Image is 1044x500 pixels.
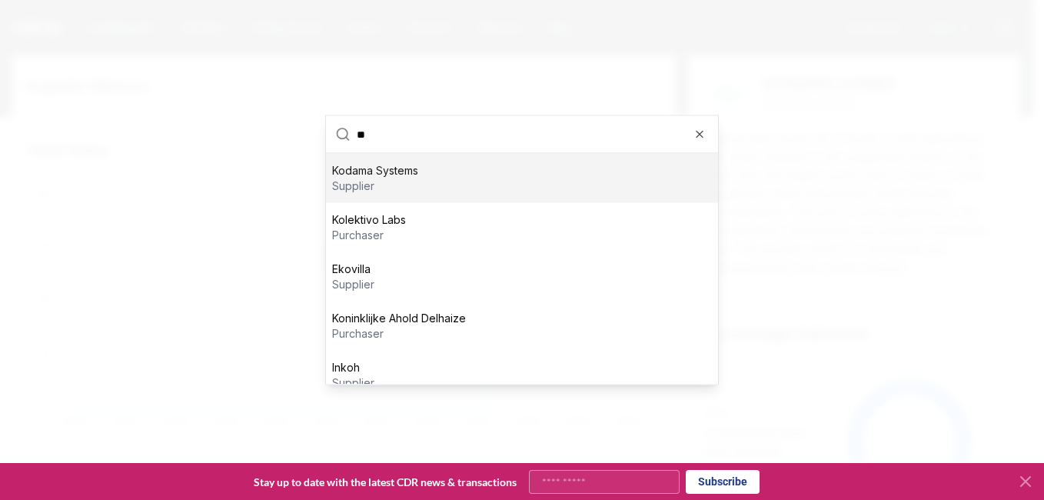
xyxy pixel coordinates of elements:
[332,360,374,375] p: Inkoh
[332,178,418,194] p: supplier
[332,311,466,326] p: Koninklijke Ahold Delhaize
[332,228,406,243] p: purchaser
[332,262,374,277] p: Ekovilla
[332,326,466,342] p: purchaser
[332,212,406,228] p: Kolektivo Labs
[332,163,418,178] p: Kodama Systems
[332,375,374,391] p: supplier
[332,277,374,292] p: supplier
